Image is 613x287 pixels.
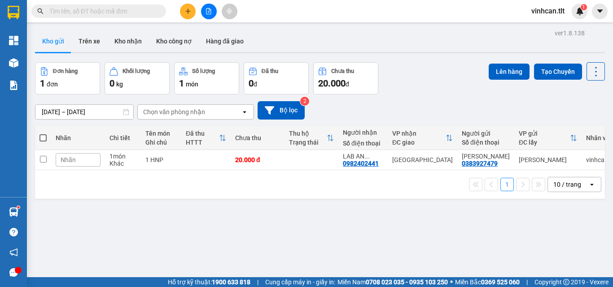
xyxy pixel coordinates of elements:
button: Kho gửi [35,30,71,52]
button: Đơn hàng1đơn [35,62,100,94]
span: Cung cấp máy in - giấy in: [265,277,335,287]
div: Tên món [145,130,177,137]
div: ver 1.8.138 [555,28,585,38]
svg: open [241,108,248,116]
button: Chưa thu20.000đ [313,62,378,94]
input: Tìm tên, số ĐT hoặc mã đơn [49,6,155,16]
span: plus [185,8,191,14]
button: Bộ lọc [258,101,305,120]
div: [GEOGRAPHIC_DATA] [392,156,453,163]
div: Chưa thu [331,68,354,74]
span: món [186,81,198,88]
sup: 1 [581,4,587,10]
span: vinhcan.tlt [524,5,572,17]
button: Kho công nợ [149,30,199,52]
span: đơn [47,81,58,88]
div: 0982402441 [343,160,379,167]
span: message [9,268,18,277]
button: caret-down [592,4,608,19]
div: VP gửi [519,130,570,137]
div: 10 / trang [553,180,581,189]
button: Kho nhận [107,30,149,52]
div: Nhãn [56,134,101,141]
th: Toggle SortBy [388,126,457,150]
strong: 0708 023 035 - 0935 103 250 [366,278,448,286]
div: Người gửi [462,130,510,137]
div: Khối lượng [123,68,150,74]
span: 0 [109,78,114,89]
img: dashboard-icon [9,36,18,45]
button: Hàng đã giao [199,30,251,52]
span: question-circle [9,228,18,236]
img: warehouse-icon [9,58,18,68]
div: Số điện thoại [462,139,510,146]
div: Đã thu [186,130,219,137]
div: [PERSON_NAME] [519,156,577,163]
strong: 0369 525 060 [481,278,520,286]
div: Ghi chú [145,139,177,146]
button: 1 [500,178,514,191]
div: Người nhận [343,129,383,136]
button: Khối lượng0kg [105,62,170,94]
th: Toggle SortBy [181,126,231,150]
div: Số điện thoại [343,140,383,147]
button: Lên hàng [489,64,530,80]
button: file-add [201,4,217,19]
div: NHÂN THIỆN TÂM [462,153,510,160]
span: caret-down [596,7,604,15]
div: Chưa thu [235,134,280,141]
span: 20.000 [318,78,346,89]
svg: open [588,181,595,188]
span: copyright [563,279,569,285]
sup: 2 [300,97,309,106]
button: plus [180,4,196,19]
input: Select a date range. [35,105,133,119]
div: Thu hộ [289,130,327,137]
span: 0 [249,78,254,89]
span: search [37,8,44,14]
span: aim [226,8,232,14]
img: icon-new-feature [576,7,584,15]
img: solution-icon [9,81,18,90]
span: Miền Nam [337,277,448,287]
button: Đã thu0đ [244,62,309,94]
th: Toggle SortBy [285,126,338,150]
div: 1 món [109,153,136,160]
span: ... [364,153,370,160]
div: Trạng thái [289,139,327,146]
span: 1 [40,78,45,89]
div: 0383927479 [462,160,498,167]
div: Đã thu [262,68,278,74]
span: Hỗ trợ kỹ thuật: [168,277,250,287]
button: Trên xe [71,30,107,52]
span: notification [9,248,18,257]
span: Miền Bắc [455,277,520,287]
div: 1 HNP [145,156,177,163]
span: | [526,277,528,287]
button: Tạo Chuyến [534,64,582,80]
div: ĐC lấy [519,139,570,146]
div: Số lượng [192,68,215,74]
span: đ [254,81,257,88]
div: LAB AN NHIÊN [343,153,383,160]
img: warehouse-icon [9,207,18,217]
span: kg [116,81,123,88]
button: Số lượng1món [174,62,239,94]
span: file-add [206,8,212,14]
div: Chọn văn phòng nhận [143,107,205,116]
button: aim [222,4,237,19]
div: Đơn hàng [53,68,78,74]
div: ĐC giao [392,139,446,146]
span: Nhãn [61,156,76,163]
div: HTTT [186,139,219,146]
span: | [257,277,258,287]
strong: 1900 633 818 [212,278,250,286]
img: logo-vxr [8,6,19,19]
th: Toggle SortBy [514,126,582,150]
div: Khác [109,160,136,167]
span: 1 [582,4,585,10]
div: Chi tiết [109,134,136,141]
span: ⚪️ [450,280,453,284]
div: VP nhận [392,130,446,137]
div: 20.000 đ [235,156,280,163]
